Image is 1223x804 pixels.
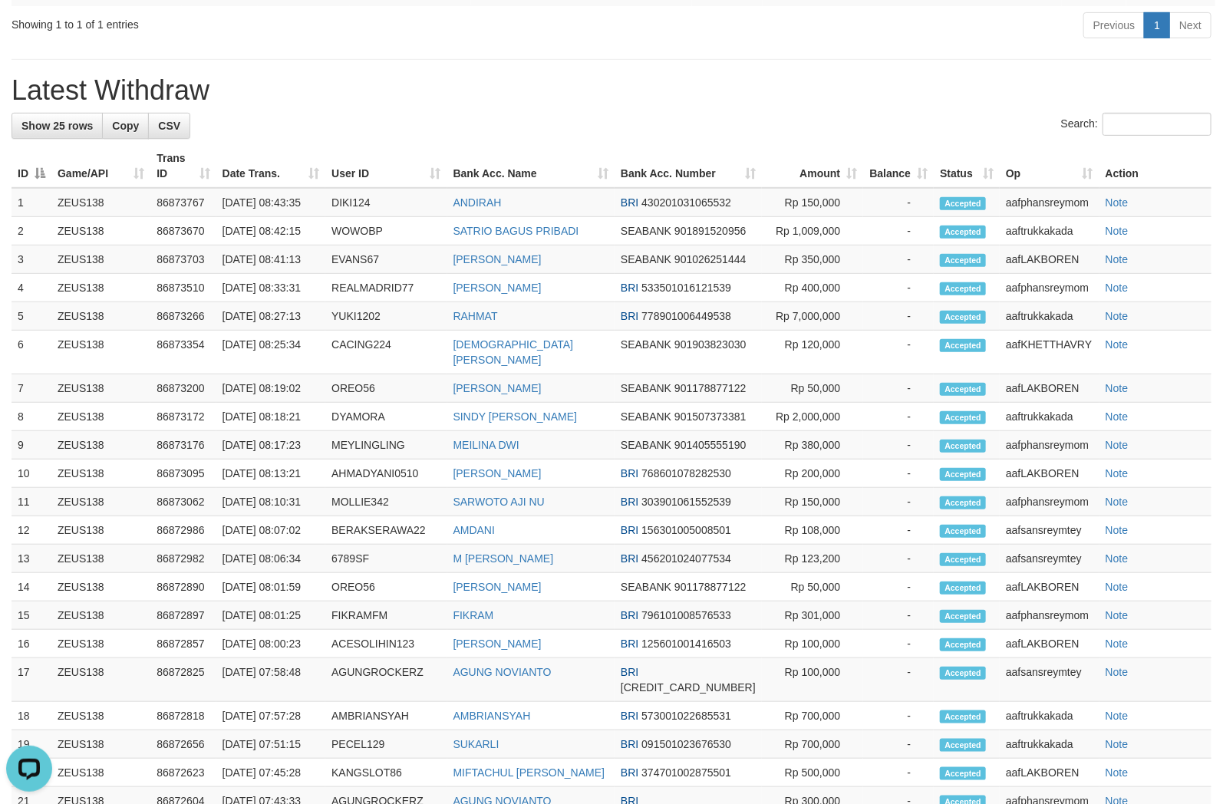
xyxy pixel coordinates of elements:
a: [PERSON_NAME] [453,382,542,394]
span: BRI [621,766,638,779]
span: Show 25 rows [21,120,93,132]
td: Rp 400,000 [762,274,863,302]
a: Note [1106,310,1129,322]
span: SEABANK [621,225,671,237]
span: CSV [158,120,180,132]
span: Accepted [940,254,986,267]
span: SEABANK [621,410,671,423]
td: [DATE] 08:13:21 [216,460,326,488]
th: Bank Acc. Number: activate to sort column ascending [615,144,762,188]
span: BRI [621,310,638,322]
td: aafsansreymtey [1000,516,1099,545]
td: 16 [12,630,51,658]
td: [DATE] 08:01:25 [216,601,326,630]
td: 86872818 [150,702,216,730]
a: [PERSON_NAME] [453,638,542,650]
span: BRI [621,638,638,650]
td: Rp 350,000 [762,245,863,274]
td: ZEUS138 [51,431,150,460]
a: SARWOTO AJI NU [453,496,545,508]
td: AGUNGROCKERZ [325,658,447,702]
td: Rp 150,000 [762,188,863,217]
td: ZEUS138 [51,630,150,658]
span: SEABANK [621,581,671,593]
td: WOWOBP [325,217,447,245]
a: SINDY [PERSON_NAME] [453,410,578,423]
a: Next [1169,12,1211,38]
span: Accepted [940,638,986,651]
span: Accepted [940,582,986,595]
td: aafLAKBOREN [1000,460,1099,488]
a: [PERSON_NAME] [453,467,542,479]
a: Note [1106,552,1129,565]
td: aafphansreymom [1000,601,1099,630]
td: MEYLINGLING [325,431,447,460]
td: 86872825 [150,658,216,702]
td: - [863,331,934,374]
a: Note [1106,225,1129,237]
td: - [863,545,934,573]
a: AMDANI [453,524,495,536]
td: ZEUS138 [51,374,150,403]
a: Note [1106,439,1129,451]
span: Accepted [940,226,986,239]
td: - [863,601,934,630]
td: [DATE] 08:43:35 [216,188,326,217]
td: 86873767 [150,188,216,217]
td: 86873670 [150,217,216,245]
a: CSV [148,113,190,139]
th: Action [1099,144,1211,188]
td: [DATE] 07:45:28 [216,759,326,787]
a: SUKARLI [453,738,499,750]
td: DIKI124 [325,188,447,217]
td: aafLAKBOREN [1000,374,1099,403]
td: 5 [12,302,51,331]
td: 8 [12,403,51,431]
span: Copy 125601001416503 to clipboard [641,638,731,650]
td: [DATE] 08:42:15 [216,217,326,245]
th: User ID: activate to sort column ascending [325,144,447,188]
a: Note [1106,666,1129,678]
span: Copy 629401015935530 to clipboard [621,681,756,694]
span: Copy 901026251444 to clipboard [674,253,746,265]
td: [DATE] 08:06:34 [216,545,326,573]
td: OREO56 [325,374,447,403]
a: Note [1106,638,1129,650]
th: Amount: activate to sort column ascending [762,144,863,188]
td: ZEUS138 [51,601,150,630]
a: RAHMAT [453,310,498,322]
td: 86873172 [150,403,216,431]
td: 18 [12,702,51,730]
td: aafLAKBOREN [1000,245,1099,274]
span: Copy 533501016121539 to clipboard [641,282,731,294]
td: 6789SF [325,545,447,573]
h1: Latest Withdraw [12,75,1211,106]
span: SEABANK [621,338,671,351]
td: 86873095 [150,460,216,488]
td: ZEUS138 [51,245,150,274]
span: Accepted [940,496,986,509]
span: Copy 901405555190 to clipboard [674,439,746,451]
button: Open LiveChat chat widget [6,6,52,52]
span: Accepted [940,739,986,752]
td: [DATE] 07:58:48 [216,658,326,702]
td: ZEUS138 [51,188,150,217]
td: 13 [12,545,51,573]
td: aafLAKBOREN [1000,759,1099,787]
td: aafphansreymom [1000,431,1099,460]
span: BRI [621,738,638,750]
a: Note [1106,524,1129,536]
td: aaftrukkakada [1000,217,1099,245]
span: Copy 430201031065532 to clipboard [641,196,731,209]
td: 1 [12,188,51,217]
td: 9 [12,431,51,460]
td: Rp 700,000 [762,702,863,730]
td: aaftrukkakada [1000,702,1099,730]
td: Rp 100,000 [762,658,863,702]
td: 86873176 [150,431,216,460]
span: Accepted [940,339,986,352]
span: Accepted [940,610,986,623]
span: BRI [621,524,638,536]
td: Rp 700,000 [762,730,863,759]
span: Copy 901903823030 to clipboard [674,338,746,351]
